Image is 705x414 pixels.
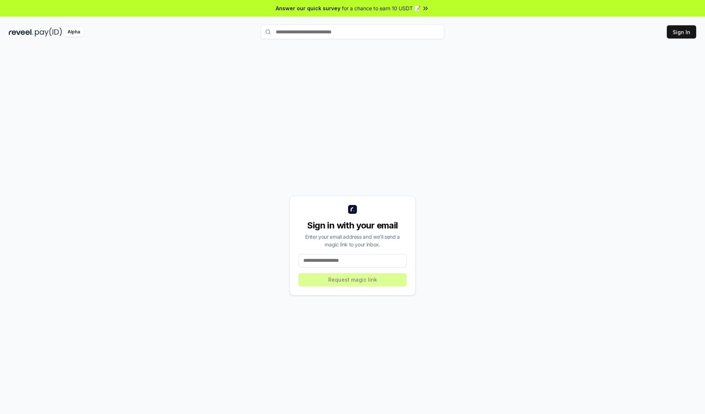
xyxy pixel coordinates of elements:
button: Sign In [667,25,696,39]
div: Enter your email address and we’ll send a magic link to your inbox. [299,233,406,248]
div: Alpha [64,28,84,37]
img: reveel_dark [9,28,33,37]
img: pay_id [35,28,62,37]
img: logo_small [348,205,357,214]
span: for a chance to earn 10 USDT 📝 [342,4,420,12]
div: Sign in with your email [299,220,406,231]
span: Answer our quick survey [276,4,340,12]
